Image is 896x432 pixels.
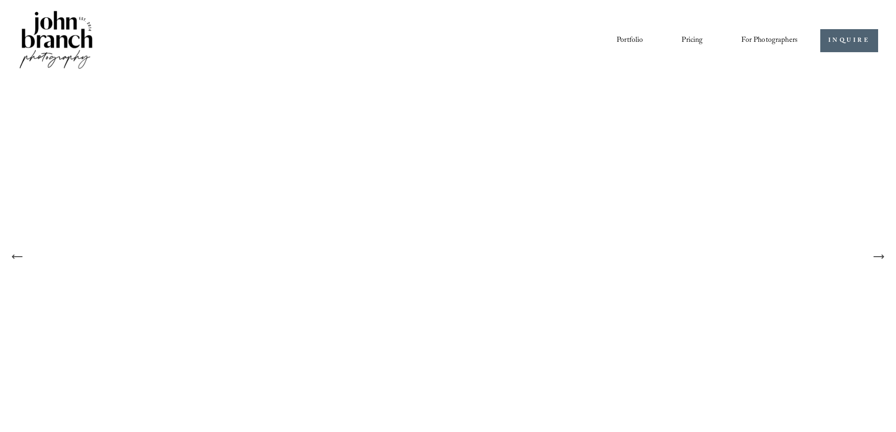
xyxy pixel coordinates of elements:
[18,9,94,72] img: John Branch IV Photography
[741,32,798,48] a: folder dropdown
[868,246,889,267] button: Next Slide
[741,33,798,48] span: For Photographers
[820,29,878,52] a: INQUIRE
[682,32,703,48] a: Pricing
[7,246,28,267] button: Previous Slide
[617,32,643,48] a: Portfolio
